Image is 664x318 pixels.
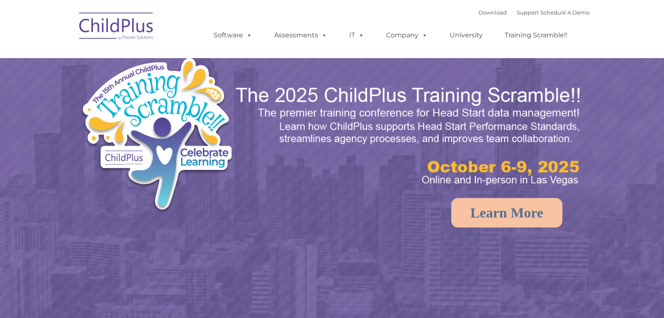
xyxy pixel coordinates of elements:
font: | [479,9,589,16]
a: University [441,27,491,44]
a: Assessments [266,27,336,44]
a: Learn More [451,198,562,227]
a: Schedule A Demo [540,9,589,16]
a: IT [341,27,372,44]
a: Software [205,27,260,44]
a: Support [517,9,539,16]
a: Company [378,27,436,44]
a: Download [479,9,507,16]
img: ChildPlus by Procare Solutions [75,7,158,48]
a: Training Scramble!! [496,27,576,44]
